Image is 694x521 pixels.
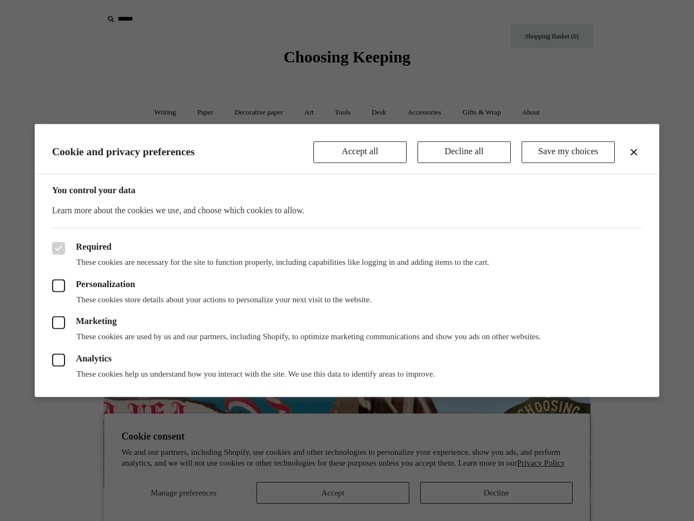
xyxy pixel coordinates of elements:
button: Close dialog [627,145,640,158]
label: Marketing [52,316,642,329]
label: Required [52,242,642,255]
button: Accept all [313,141,407,163]
h2: Cookie and privacy preferences [52,146,313,158]
p: These cookies help us understand how you interact with the site. We use this data to identify are... [52,369,642,380]
button: Save my choices [522,141,615,163]
p: These cookies are necessary for the site to function properly, including capabilities like loggin... [52,258,642,269]
p: These cookies store details about your actions to personalize your next visit to the website. [52,295,642,306]
label: Analytics [52,353,642,366]
h3: You control your data [52,185,642,196]
label: Personalization [52,279,642,292]
button: Decline all [417,141,511,163]
p: Learn more about the cookies we use, and choose which cookies to allow. [52,204,642,217]
p: These cookies are used by us and our partners, including Shopify, to optimize marketing communica... [52,332,642,343]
